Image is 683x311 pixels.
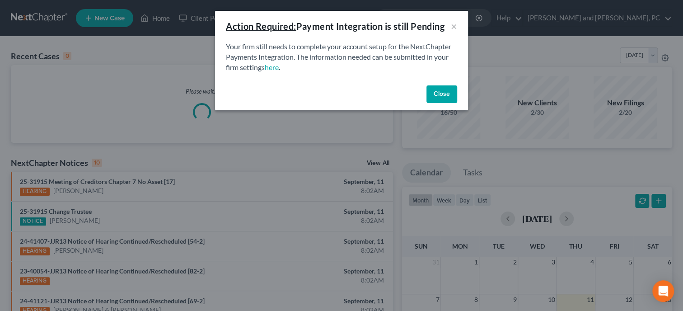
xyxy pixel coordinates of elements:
[226,20,444,33] div: Payment Integration is still Pending
[265,63,279,71] a: here
[652,280,674,302] div: Open Intercom Messenger
[226,42,457,73] p: Your firm still needs to complete your account setup for the NextChapter Payments Integration. Th...
[426,85,457,104] button: Close
[226,21,296,32] u: Action Required:
[451,21,457,32] button: ×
